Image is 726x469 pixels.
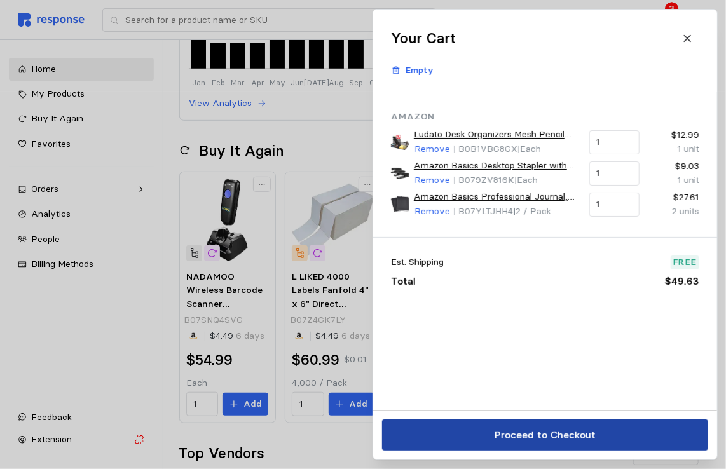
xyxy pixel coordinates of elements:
[453,143,517,154] span: | B0B1VBG8GX
[391,273,416,289] p: Total
[414,142,450,156] p: Remove
[648,205,699,219] p: 2 units
[391,110,699,124] p: Amazon
[494,427,595,443] p: Proceed to Checkout
[414,159,580,173] a: Amazon Basics Desktop Stapler with 1000 Staples, Office Stapler, Lightweight, Easy to Use, 25 She...
[517,143,540,154] span: | Each
[391,164,409,182] img: 61T3GcTmJjL._AC_SY300_SX300_QL70_FMwebp_.jpg
[514,174,537,186] span: | Each
[453,174,514,186] span: | B079ZV816K
[596,131,632,154] input: Qty
[406,64,434,78] p: Empty
[596,162,632,185] input: Qty
[414,173,450,187] p: Remove
[673,255,697,269] p: Free
[664,273,699,289] p: $49.63
[414,190,580,204] a: Amazon Basics Professional Journal, 10.5X7.5 inches, Black, 2-Pack
[391,255,444,269] p: Est. Shipping
[414,205,450,219] p: Remove
[648,173,699,187] p: 1 unit
[384,58,441,83] button: Empty
[648,160,699,173] p: $9.03
[414,173,451,188] button: Remove
[648,191,699,205] p: $27.61
[391,195,409,214] img: 81pOPer1eIL._AC_SY300_SX300_QL70_FMwebp_.jpg
[391,29,456,48] h2: Your Cart
[648,142,699,156] p: 1 unit
[648,128,699,142] p: $12.99
[596,193,632,216] input: Qty
[414,142,451,157] button: Remove
[453,205,512,217] span: | B07YLTJHH4
[512,205,551,217] span: | 2 / Pack
[391,133,409,152] img: 816fMy2eNfL._AC_SY300_SX300_QL70_FMwebp_.jpg
[414,128,580,142] a: Ludato Desk Organizers Mesh Pencil Holder，3 Compartments Black Mesh Pen Holder Storage for Office...
[414,204,451,219] button: Remove
[382,419,708,451] button: Proceed to Checkout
